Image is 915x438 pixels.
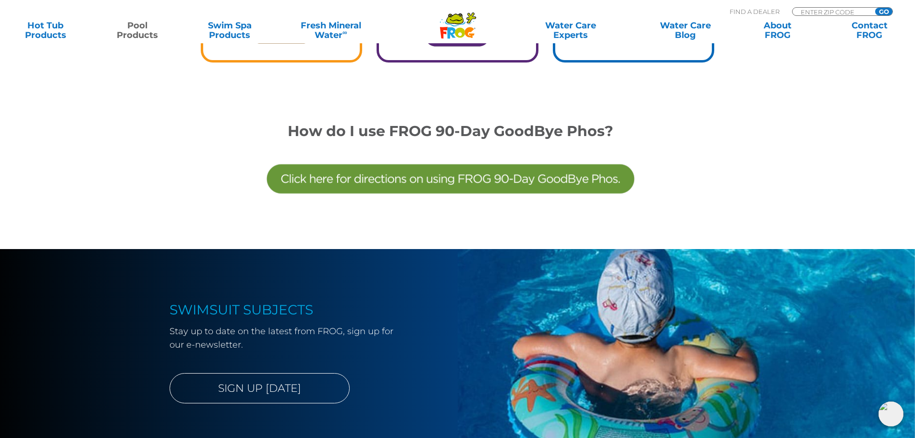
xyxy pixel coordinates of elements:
[170,325,410,351] p: Stay up to date on the latest from FROG, sign up for our e-newsletter.
[263,123,638,139] h2: How do I use FROG 90-Day GoodBye Phos?
[263,139,638,219] img: Click here for directions on using FROG 90-Day GoodBye Phos 800x169
[170,373,350,403] a: SIGN UP [DATE]
[286,21,376,40] a: Fresh MineralWater∞
[834,21,905,40] a: ContactFROG
[342,28,347,36] sup: ∞
[878,401,903,426] img: openIcon
[102,21,173,40] a: PoolProducts
[800,8,865,16] input: Zip Code Form
[742,21,813,40] a: AboutFROG
[649,21,721,40] a: Water CareBlog
[730,7,780,16] p: Find A Dealer
[875,8,892,15] input: GO
[512,21,629,40] a: Water CareExperts
[10,21,81,40] a: Hot TubProducts
[170,302,410,317] h4: SWIMSUIT SUBJECTS
[194,21,266,40] a: Swim SpaProducts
